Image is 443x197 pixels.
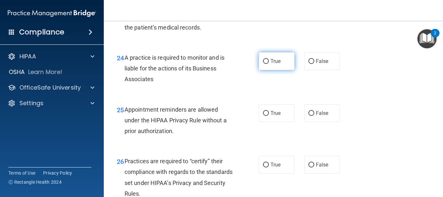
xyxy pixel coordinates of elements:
[8,99,94,107] a: Settings
[263,59,269,64] input: True
[263,111,269,116] input: True
[263,163,269,167] input: True
[8,53,94,60] a: HIPAA
[8,7,96,20] img: PMB logo
[8,179,62,185] span: Ⓒ Rectangle Health 2024
[43,170,72,176] a: Privacy Policy
[28,68,63,76] p: Learn More!
[331,151,435,177] iframe: Drift Widget Chat Controller
[19,28,64,37] h4: Compliance
[9,68,25,76] p: OSHA
[316,58,329,64] span: False
[125,54,224,82] span: A practice is required to monitor and is liable for the actions of its Business Associates
[8,84,94,92] a: OfficeSafe University
[316,162,329,168] span: False
[308,59,314,64] input: False
[117,106,124,114] span: 25
[270,58,281,64] span: True
[8,170,35,176] a: Terms of Use
[125,106,227,134] span: Appointment reminders are allowed under the HIPAA Privacy Rule without a prior authorization.
[270,110,281,116] span: True
[19,53,36,60] p: HIPAA
[316,110,329,116] span: False
[117,54,124,62] span: 24
[434,33,436,42] div: 2
[417,29,437,48] button: Open Resource Center, 2 new notifications
[125,158,233,197] span: Practices are required to “certify” their compliance with regards to the standards set under HIPA...
[270,162,281,168] span: True
[19,99,43,107] p: Settings
[308,163,314,167] input: False
[308,111,314,116] input: False
[19,84,81,92] p: OfficeSafe University
[117,158,124,166] span: 26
